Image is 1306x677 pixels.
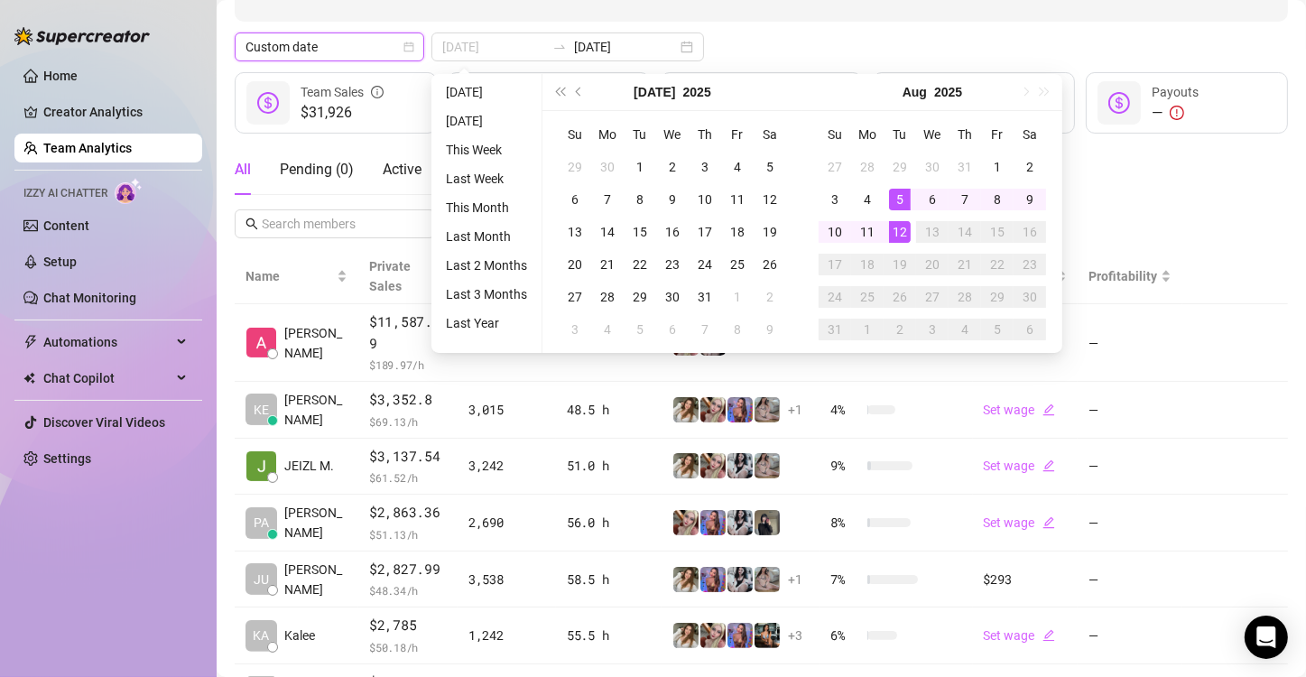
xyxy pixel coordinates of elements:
td: 2025-08-02 [754,281,786,313]
div: 12 [889,221,911,243]
td: 2025-08-01 [721,281,754,313]
td: 2025-08-30 [1014,281,1046,313]
td: 2025-08-22 [981,248,1014,281]
li: This Week [439,139,534,161]
td: 2025-07-01 [624,151,656,183]
div: 4 [954,319,976,340]
span: Izzy AI Chatter [23,185,107,202]
td: 2025-08-26 [884,281,916,313]
span: $3,352.8 [369,389,447,411]
th: Mo [591,118,624,151]
td: — [1078,304,1182,382]
img: Ava [700,567,726,592]
button: Choose a month [634,74,675,110]
div: 29 [986,286,1008,308]
td: 2025-08-21 [949,248,981,281]
a: Team Analytics [43,141,132,155]
span: search [245,218,258,230]
div: 7 [597,189,618,210]
div: 2 [662,156,683,178]
td: 2025-08-11 [851,216,884,248]
div: 5 [986,319,1008,340]
td: 2025-07-20 [559,248,591,281]
td: 2025-07-02 [656,151,689,183]
li: Last Week [439,168,534,190]
div: 29 [629,286,651,308]
div: 6 [922,189,943,210]
span: exclamation-circle [1170,106,1184,120]
span: Custom date [245,33,413,60]
td: 2025-08-29 [981,281,1014,313]
div: 8 [727,319,748,340]
td: 2025-08-20 [916,248,949,281]
th: Su [819,118,851,151]
div: 9 [1019,189,1041,210]
div: 28 [597,286,618,308]
span: info-circle [371,82,384,102]
td: 2025-08-01 [981,151,1014,183]
img: Sadie [727,453,753,478]
div: 2,690 [468,513,545,533]
div: 11 [727,189,748,210]
img: Anna [673,510,699,535]
td: 2025-09-06 [1014,313,1046,346]
div: 8 [629,189,651,210]
td: 2025-07-26 [754,248,786,281]
th: We [916,118,949,151]
div: 2 [889,319,911,340]
div: 28 [857,156,878,178]
th: Su [559,118,591,151]
td: 2025-07-15 [624,216,656,248]
td: 2025-07-03 [689,151,721,183]
div: 6 [662,319,683,340]
div: 3 [564,319,586,340]
a: Set wageedit [984,515,1055,530]
td: 2025-07-27 [819,151,851,183]
div: 26 [889,286,911,308]
div: 22 [629,254,651,275]
td: 2025-07-29 [884,151,916,183]
th: Mo [851,118,884,151]
th: Th [949,118,981,151]
td: 2025-07-30 [916,151,949,183]
li: [DATE] [439,110,534,132]
td: 2025-07-18 [721,216,754,248]
td: 2025-08-03 [819,183,851,216]
div: 31 [694,286,716,308]
div: 27 [824,156,846,178]
td: 2025-08-19 [884,248,916,281]
span: question-circle [834,72,847,112]
td: 2025-07-08 [624,183,656,216]
img: Anna [755,510,780,535]
div: 3 [922,319,943,340]
div: 19 [759,221,781,243]
div: 31 [954,156,976,178]
button: Choose a month [903,74,927,110]
span: 8 % [831,513,860,533]
span: $ 189.97 /h [369,356,447,374]
div: 17 [824,254,846,275]
div: — [1152,102,1199,124]
th: Sa [1014,118,1046,151]
div: 13 [922,221,943,243]
input: Start date [442,37,545,57]
div: 30 [597,156,618,178]
span: $2,863.36 [369,502,447,524]
span: Active [383,161,421,178]
img: Alexicon Ortiag… [246,328,276,357]
div: 28 [954,286,976,308]
div: All [235,159,251,181]
td: 2025-07-13 [559,216,591,248]
button: Choose a year [683,74,711,110]
th: Sa [754,118,786,151]
div: 18 [857,254,878,275]
th: Tu [624,118,656,151]
div: 16 [1019,221,1041,243]
button: Previous month (PageUp) [570,74,589,110]
div: 5 [759,156,781,178]
div: 14 [597,221,618,243]
img: Paige [673,397,699,422]
span: calendar [403,42,414,52]
li: Last Month [439,226,534,247]
span: [PERSON_NAME] [284,503,347,543]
